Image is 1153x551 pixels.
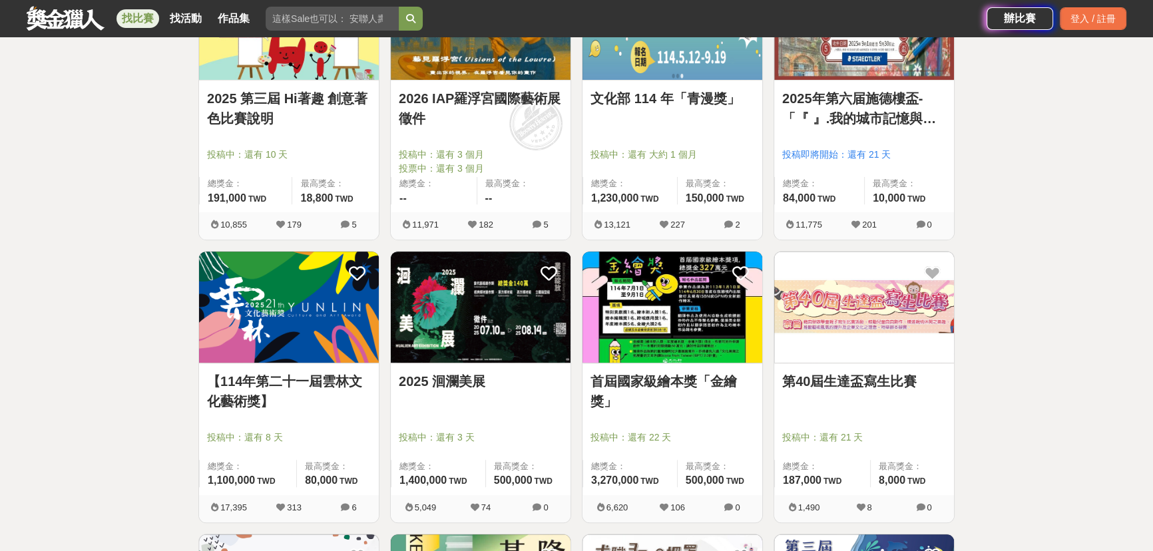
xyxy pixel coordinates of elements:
[399,177,469,190] span: 總獎金：
[207,431,371,445] span: 投稿中：還有 8 天
[873,192,905,204] span: 10,000
[726,476,744,486] span: TWD
[735,502,740,512] span: 0
[257,476,275,486] span: TWD
[481,502,491,512] span: 74
[927,220,931,230] span: 0
[399,460,477,473] span: 總獎金：
[591,474,638,486] span: 3,270,000
[670,220,685,230] span: 227
[399,192,407,204] span: --
[686,192,724,204] span: 150,000
[670,502,685,512] span: 106
[783,177,856,190] span: 總獎金：
[399,371,563,391] a: 2025 洄瀾美展
[208,460,288,473] span: 總獎金：
[774,252,954,363] img: Cover Image
[485,192,493,204] span: --
[879,474,905,486] span: 8,000
[479,220,493,230] span: 182
[335,194,353,204] span: TWD
[823,476,841,486] span: TWD
[351,502,356,512] span: 6
[287,220,302,230] span: 179
[208,474,255,486] span: 1,100,000
[399,148,563,162] span: 投稿中：還有 3 個月
[606,502,628,512] span: 6,620
[300,177,371,190] span: 最高獎金：
[591,192,638,204] span: 1,230,000
[782,371,946,391] a: 第40屆生達盃寫生比賽
[391,252,571,363] a: Cover Image
[590,431,754,445] span: 投稿中：還有 22 天
[116,9,159,28] a: 找比賽
[783,474,821,486] span: 187,000
[208,177,284,190] span: 總獎金：
[686,177,754,190] span: 最高獎金：
[862,220,877,230] span: 201
[591,460,669,473] span: 總獎金：
[220,220,247,230] span: 10,855
[449,476,467,486] span: TWD
[879,460,946,473] span: 最高獎金：
[305,474,338,486] span: 80,000
[640,476,658,486] span: TWD
[873,177,946,190] span: 最高獎金：
[207,89,371,128] a: 2025 第三屆 Hi著趣 創意著色比賽說明
[164,9,207,28] a: 找活動
[300,192,333,204] span: 18,800
[399,431,563,445] span: 投稿中：還有 3 天
[207,148,371,162] span: 投稿中：還有 10 天
[287,502,302,512] span: 313
[867,502,871,512] span: 8
[686,474,724,486] span: 500,000
[591,177,669,190] span: 總獎金：
[783,192,815,204] span: 84,000
[735,220,740,230] span: 2
[266,7,399,31] input: 這樣Sale也可以： 安聯人壽創意銷售法募集
[543,220,548,230] span: 5
[208,192,246,204] span: 191,000
[248,194,266,204] span: TWD
[907,476,925,486] span: TWD
[415,502,437,512] span: 5,049
[543,502,548,512] span: 0
[782,148,946,162] span: 投稿即將開始：還有 21 天
[399,89,563,128] a: 2026 IAP羅浮宮國際藝術展徵件
[220,502,247,512] span: 17,395
[582,252,762,363] img: Cover Image
[590,89,754,108] a: 文化部 114 年「青漫獎」
[590,148,754,162] span: 投稿中：還有 大約 1 個月
[340,476,357,486] span: TWD
[207,371,371,411] a: 【114年第二十一屆雲林文化藝術獎】
[590,371,754,411] a: 首屆國家級繪本獎「金繪獎」
[199,252,379,363] img: Cover Image
[796,220,822,230] span: 11,775
[798,502,820,512] span: 1,490
[305,460,371,473] span: 最高獎金：
[927,502,931,512] span: 0
[494,460,563,473] span: 最高獎金：
[817,194,835,204] span: TWD
[987,7,1053,30] a: 辦比賽
[782,89,946,128] a: 2025年第六届施德樓盃-「『 』.我的城市記憶與鄉愁」繪畫比賽
[399,474,447,486] span: 1,400,000
[907,194,925,204] span: TWD
[686,460,754,473] span: 最高獎金：
[494,474,533,486] span: 500,000
[726,194,744,204] span: TWD
[212,9,255,28] a: 作品集
[782,431,946,445] span: 投稿中：還有 21 天
[412,220,439,230] span: 11,971
[535,476,553,486] span: TWD
[640,194,658,204] span: TWD
[399,162,563,176] span: 投票中：還有 3 個月
[783,460,862,473] span: 總獎金：
[351,220,356,230] span: 5
[485,177,563,190] span: 最高獎金：
[1060,7,1126,30] div: 登入 / 註冊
